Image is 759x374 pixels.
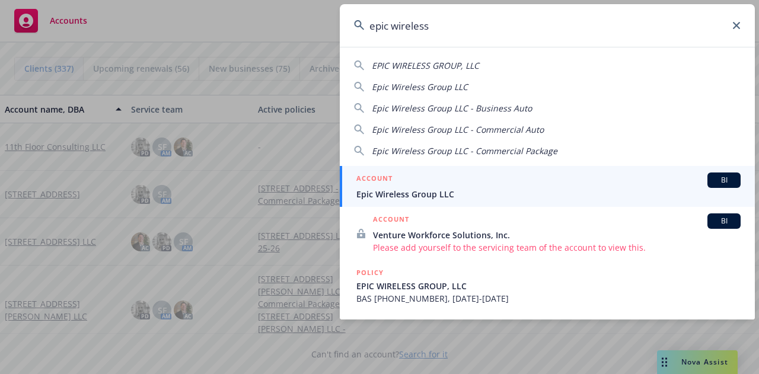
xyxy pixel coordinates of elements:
h5: ACCOUNT [373,213,409,228]
span: Epic Wireless Group LLC - Commercial Package [372,145,557,156]
span: BI [712,175,736,186]
span: BAS [PHONE_NUMBER], [DATE]-[DATE] [356,292,741,305]
span: Please add yourself to the servicing team of the account to view this. [373,241,741,254]
span: EPIC WIRELESS GROUP, LLC [372,60,479,71]
span: Venture Workforce Solutions, Inc. [373,229,741,241]
span: Epic Wireless Group LLC [372,81,468,92]
h5: POLICY [356,267,384,279]
span: Epic Wireless Group LLC - Commercial Auto [372,124,544,135]
h5: POLICY [356,318,384,330]
a: ACCOUNTBIEpic Wireless Group LLC [340,166,755,207]
span: Epic Wireless Group LLC [356,188,741,200]
h5: ACCOUNT [356,172,393,187]
input: Search... [340,4,755,47]
span: Epic Wireless Group LLC - Business Auto [372,103,532,114]
a: POLICYEPIC WIRELESS GROUP, LLCBAS [PHONE_NUMBER], [DATE]-[DATE] [340,260,755,311]
span: EPIC WIRELESS GROUP, LLC [356,280,741,292]
a: POLICY [340,311,755,362]
span: BI [712,216,736,226]
a: ACCOUNTBIVenture Workforce Solutions, Inc.Please add yourself to the servicing team of the accoun... [340,207,755,260]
